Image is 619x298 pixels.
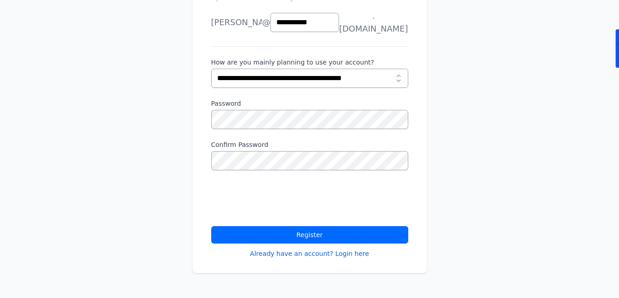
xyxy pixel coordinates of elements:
[211,99,408,108] label: Password
[250,249,369,258] a: Already have an account? Login here
[211,181,351,217] iframe: reCAPTCHA
[339,10,408,35] span: .[DOMAIN_NAME]
[211,13,262,32] li: [PERSON_NAME]
[211,226,408,244] button: Register
[262,16,270,29] span: @
[211,140,408,149] label: Confirm Password
[211,58,408,67] label: How are you mainly planning to use your account?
